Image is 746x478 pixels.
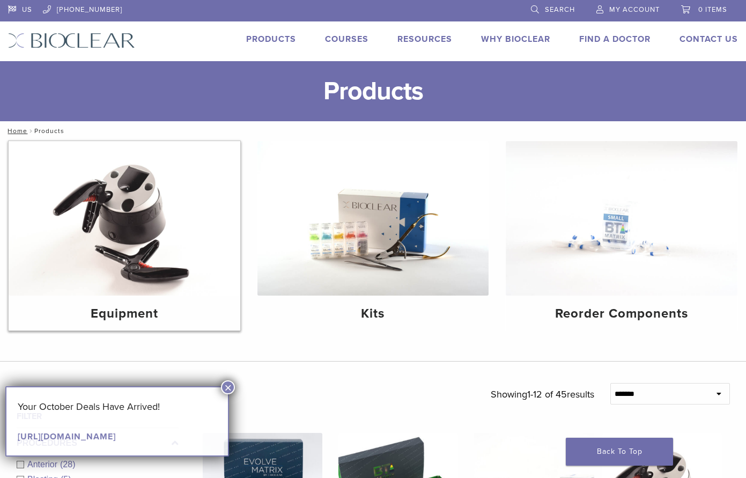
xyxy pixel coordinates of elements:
a: Back To Top [566,438,673,466]
h4: Kits [266,304,481,323]
img: Bioclear [8,33,135,48]
h4: Equipment [17,304,232,323]
a: Reorder Components [506,141,737,330]
a: Resources [397,34,452,45]
a: Contact Us [679,34,738,45]
a: Kits [257,141,489,330]
a: [URL][DOMAIN_NAME] [18,431,116,442]
span: (28) [60,460,75,469]
a: Courses [325,34,368,45]
span: Search [545,5,575,14]
span: 0 items [698,5,727,14]
span: My Account [609,5,660,14]
button: Close [221,380,235,394]
span: / [27,128,34,134]
img: Reorder Components [506,141,737,296]
p: Showing results [491,383,594,406]
span: 1-12 of 45 [527,388,567,400]
span: Anterior [27,460,60,469]
img: Kits [257,141,489,296]
h4: Reorder Components [514,304,729,323]
a: Equipment [9,141,240,330]
img: Equipment [9,141,240,296]
a: Products [246,34,296,45]
a: Find A Doctor [579,34,651,45]
a: Home [4,127,27,135]
a: Why Bioclear [481,34,550,45]
p: Your October Deals Have Arrived! [18,399,217,415]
